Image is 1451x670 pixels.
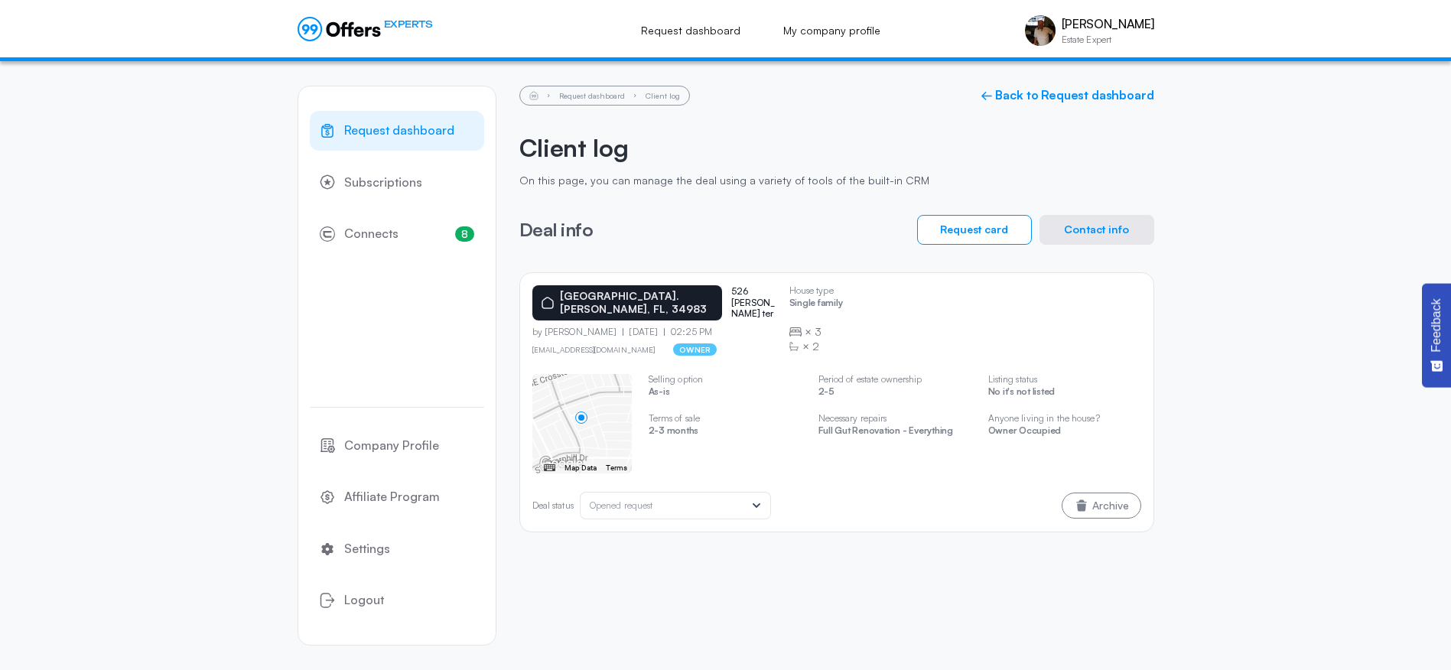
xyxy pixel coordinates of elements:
[981,88,1154,102] a: ← Back to Request dashboard
[1372,560,1444,632] iframe: Tidio Chat
[344,224,399,244] span: Connects
[789,324,843,340] div: ×
[988,374,1141,452] swiper-slide: 4 / 5
[623,327,664,337] p: [DATE]
[649,374,802,452] swiper-slide: 2 / 5
[310,426,484,466] a: Company Profile
[664,327,712,337] p: 02:25 PM
[789,339,843,354] div: ×
[789,285,843,296] p: House type
[818,386,971,401] p: 2-5
[818,374,971,385] p: Period of estate ownership
[988,374,1141,385] p: Listing status
[344,436,439,456] span: Company Profile
[789,298,843,312] p: Single family
[310,477,484,517] a: Affiliate Program
[384,17,433,31] span: EXPERTS
[988,413,1141,424] p: Anyone living in the house?
[731,286,777,319] p: 526 [PERSON_NAME] ter
[1422,283,1451,387] button: Feedback - Show survey
[590,499,653,511] span: Opened request
[1025,15,1056,46] img: scott markowitz
[560,290,713,316] p: [GEOGRAPHIC_DATA]. [PERSON_NAME], FL, 34983
[344,121,454,141] span: Request dashboard
[344,487,440,507] span: Affiliate Program
[310,214,484,254] a: Connects8
[310,163,484,203] a: Subscriptions
[818,374,971,452] swiper-slide: 3 / 5
[519,133,1154,162] h2: Client log
[559,91,625,100] a: Request dashboard
[988,425,1141,440] p: Owner Occupied
[917,215,1032,245] button: Request card
[298,17,433,41] a: EXPERTS
[812,339,819,354] span: 2
[532,345,656,354] a: [EMAIL_ADDRESS][DOMAIN_NAME]
[344,173,422,193] span: Subscriptions
[1430,298,1443,352] span: Feedback
[649,386,802,401] p: As-is
[649,374,802,385] p: Selling option
[988,386,1141,401] p: No it's not listed
[310,111,484,151] a: Request dashboard
[1092,500,1129,511] span: Archive
[1062,17,1154,31] p: [PERSON_NAME]
[1039,215,1154,245] button: Contact info
[532,374,632,473] swiper-slide: 1 / 5
[818,425,971,440] p: Full Gut Renovation - Everything
[646,92,680,99] li: Client log
[673,343,717,356] p: owner
[455,226,474,242] span: 8
[532,500,574,511] p: Deal status
[310,581,484,620] button: Logout
[344,590,384,610] span: Logout
[532,327,623,337] p: by [PERSON_NAME]
[649,425,802,440] p: 2-3 months
[818,413,971,424] p: Necessary repairs
[649,413,802,424] p: Terms of sale
[344,539,390,559] span: Settings
[1062,35,1154,44] p: Estate Expert
[519,174,1154,187] p: On this page, you can manage the deal using a variety of tools of the built-in CRM
[1062,493,1141,519] button: Archive
[310,529,484,569] a: Settings
[766,14,897,47] a: My company profile
[519,220,594,239] h3: Deal info
[624,14,757,47] a: Request dashboard
[815,324,821,340] span: 3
